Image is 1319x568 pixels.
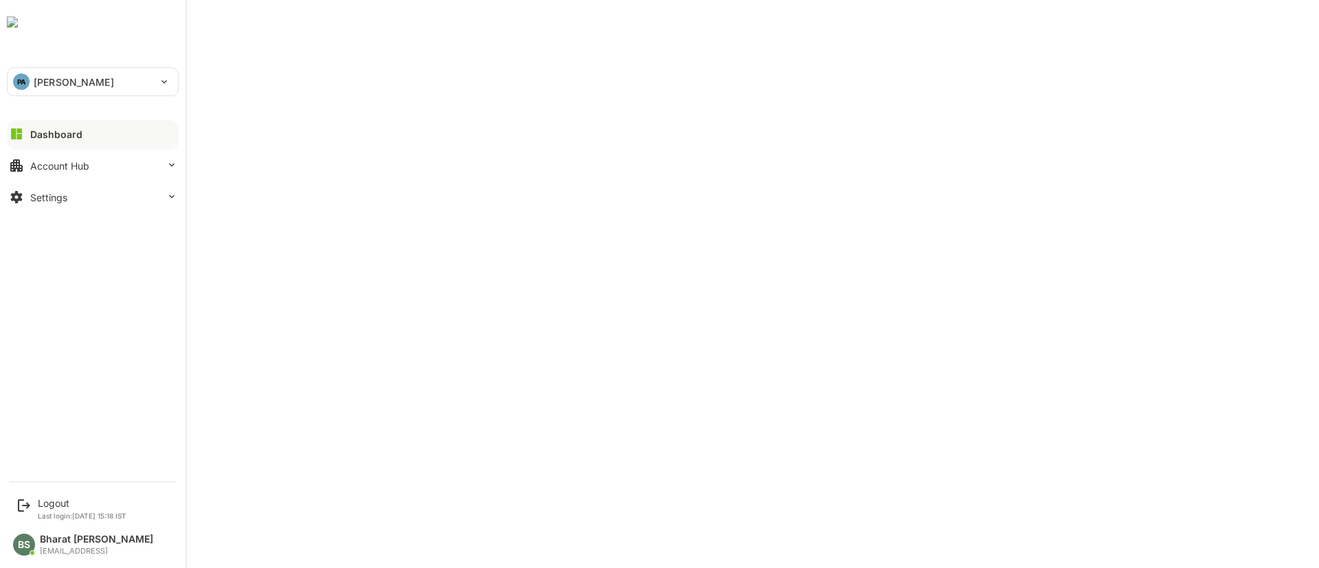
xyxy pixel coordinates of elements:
button: Account Hub [7,152,179,179]
div: Logout [38,497,126,509]
button: Dashboard [7,120,179,148]
p: [PERSON_NAME] [34,75,114,89]
div: PA[PERSON_NAME] [8,68,178,95]
div: Settings [30,192,67,203]
div: [EMAIL_ADDRESS] [40,547,153,556]
div: Account Hub [30,160,89,172]
button: Settings [7,183,179,211]
p: Last login: [DATE] 15:18 IST [38,512,126,520]
div: PA [13,73,30,90]
div: Dashboard [30,128,82,140]
div: BS [13,534,35,556]
div: Bharat [PERSON_NAME] [40,534,153,545]
img: undefinedjpg [7,16,18,27]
